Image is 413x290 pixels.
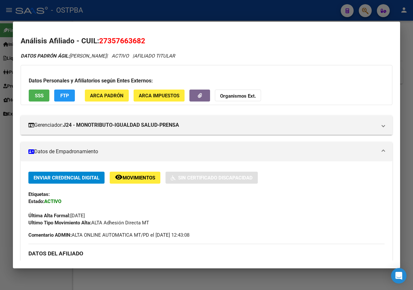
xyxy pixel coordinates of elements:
strong: Última Alta Formal: [28,213,70,219]
button: FTP [54,90,75,102]
strong: Etiquetas: [28,191,50,197]
button: Organismos Ext. [215,90,261,102]
mat-panel-title: Gerenciador: [28,121,377,129]
span: ALTA ONLINE AUTOMATICA MT/PD el [DATE] 12:43:08 [28,231,189,239]
i: | ACTIVO | [21,53,175,59]
button: Enviar Credencial Digital [28,172,105,184]
div: Open Intercom Messenger [391,268,407,284]
button: ARCA Impuestos [134,90,185,102]
strong: Ultimo Tipo Movimiento Alta: [28,220,91,226]
strong: Comentario ADMIN: [28,232,72,238]
span: [PERSON_NAME] [21,53,106,59]
h2: Análisis Afiliado - CUIL: [21,36,392,47]
span: [DATE] [28,213,85,219]
button: Sin Certificado Discapacidad [166,172,258,184]
h3: Datos Personales y Afiliatorios según Entes Externos: [29,77,384,85]
span: ARCA Padrón [90,93,124,99]
strong: Organismos Ext. [220,93,256,99]
mat-panel-title: Datos de Empadronamiento [28,148,377,156]
strong: ACTIVO [44,199,61,204]
span: Sin Certificado Discapacidad [178,175,253,181]
strong: Estado: [28,199,44,204]
h3: DATOS DEL AFILIADO [28,250,385,257]
span: SSS [35,93,44,99]
span: ALTA Adhesión Directa MT [28,220,149,226]
mat-icon: remove_red_eye [115,173,123,181]
button: ARCA Padrón [85,90,129,102]
mat-expansion-panel-header: Gerenciador:J24 - MONOTRIBUTO-IGUALDAD SALUD-PRENSA [21,115,392,135]
span: 27357663682 [99,37,145,45]
span: Enviar Credencial Digital [34,175,99,181]
strong: J24 - MONOTRIBUTO-IGUALDAD SALUD-PRENSA [63,121,179,129]
span: Movimientos [123,175,155,181]
span: FTP [60,93,69,99]
mat-expansion-panel-header: Datos de Empadronamiento [21,142,392,161]
strong: DATOS PADRÓN ÁGIL: [21,53,69,59]
span: AFILIADO TITULAR [134,53,175,59]
button: SSS [29,90,49,102]
span: ARCA Impuestos [139,93,179,99]
button: Movimientos [110,172,160,184]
